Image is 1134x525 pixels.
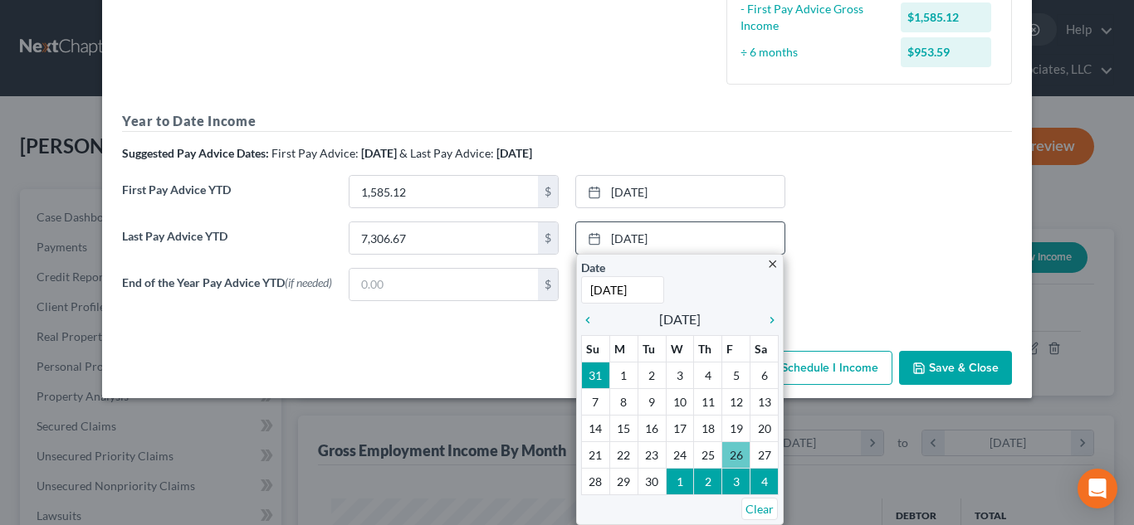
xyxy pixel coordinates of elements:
[581,276,664,304] input: 1/1/2013
[901,37,992,67] div: $953.59
[766,254,779,273] a: close
[732,1,892,34] div: - First Pay Advice Gross Income
[1078,469,1117,508] div: Open Intercom Messenger
[114,221,340,268] label: Last Pay Advice YTD
[122,111,1012,132] h5: Year to Date Income
[609,415,638,441] td: 15
[638,388,666,415] td: 9
[399,146,494,160] span: & Last Pay Advice:
[349,269,538,300] input: 0.00
[496,146,532,160] strong: [DATE]
[694,388,722,415] td: 11
[750,335,779,362] th: Sa
[638,441,666,468] td: 23
[694,335,722,362] th: Th
[582,415,610,441] td: 14
[581,309,603,329] a: chevron_left
[722,362,750,388] td: 5
[659,309,701,329] span: [DATE]
[576,176,785,207] a: [DATE]
[581,314,603,327] i: chevron_left
[899,351,1012,386] button: Save & Close
[722,468,750,494] td: 3
[757,314,779,327] i: chevron_right
[726,351,892,386] button: Add Schedule I Income
[666,415,694,441] td: 17
[750,415,779,441] td: 20
[582,388,610,415] td: 7
[638,335,666,362] th: Tu
[750,468,779,494] td: 4
[694,441,722,468] td: 25
[538,176,558,207] div: $
[582,468,610,494] td: 28
[576,222,785,254] a: [DATE]
[766,258,779,270] i: close
[609,362,638,388] td: 1
[732,44,892,61] div: ÷ 6 months
[638,362,666,388] td: 2
[582,362,610,388] td: 31
[361,146,397,160] strong: [DATE]
[666,362,694,388] td: 3
[271,146,359,160] span: First Pay Advice:
[757,309,779,329] a: chevron_right
[609,335,638,362] th: M
[694,362,722,388] td: 4
[750,441,779,468] td: 27
[694,415,722,441] td: 18
[609,468,638,494] td: 29
[582,441,610,468] td: 21
[638,415,666,441] td: 16
[666,335,694,362] th: W
[750,362,779,388] td: 6
[638,468,666,494] td: 30
[582,335,610,362] th: Su
[666,388,694,415] td: 10
[694,468,722,494] td: 2
[722,388,750,415] td: 12
[722,415,750,441] td: 19
[722,441,750,468] td: 26
[750,388,779,415] td: 13
[609,441,638,468] td: 22
[741,498,778,520] a: Clear
[901,2,992,32] div: $1,585.12
[538,269,558,300] div: $
[581,259,605,276] label: Date
[349,176,538,207] input: 0.00
[114,175,340,221] label: First Pay Advice YTD
[114,268,340,314] label: End of the Year Pay Advice YTD
[609,388,638,415] td: 8
[722,335,750,362] th: F
[349,222,538,254] input: 0.00
[122,146,269,160] strong: Suggested Pay Advice Dates:
[285,275,332,289] span: (if needed)
[538,222,558,254] div: $
[666,441,694,468] td: 24
[666,468,694,494] td: 1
